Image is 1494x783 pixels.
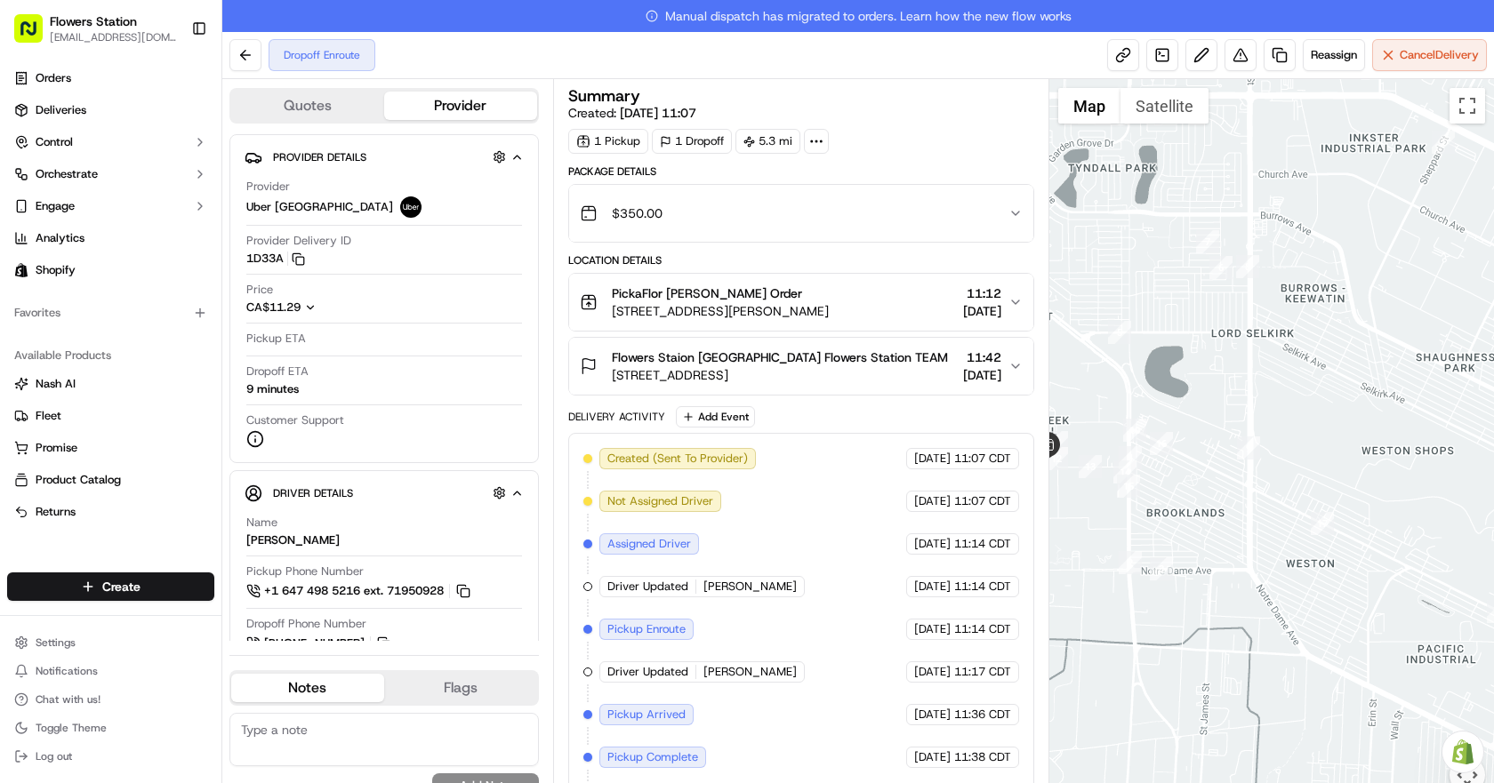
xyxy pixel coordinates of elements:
[7,341,214,370] div: Available Products
[273,486,353,500] span: Driver Details
[36,692,100,707] span: Chat with us!
[7,256,214,284] a: Shopify
[568,410,665,424] div: Delivery Activity
[1119,551,1142,574] div: 2
[1311,512,1334,535] div: 17
[954,536,1011,552] span: 11:14 CDT
[14,440,207,456] a: Promise
[36,102,86,118] span: Deliveries
[914,621,951,637] span: [DATE]
[14,263,28,277] img: Shopify logo
[168,258,285,276] span: API Documentation
[1311,47,1357,63] span: Reassign
[1079,455,1102,478] div: 13
[246,381,299,397] div: 9 minutes
[954,579,1011,595] span: 11:14 CDT
[36,664,98,678] span: Notifications
[7,224,214,252] a: Analytics
[1045,447,1068,470] div: 12
[50,30,177,44] button: [EMAIL_ADDRESS][DOMAIN_NAME]
[7,687,214,712] button: Chat with us!
[7,128,214,156] button: Control
[246,634,394,653] a: [PHONE_NUMBER]
[963,302,1001,320] span: [DATE]
[954,493,1011,509] span: 11:07 CDT
[612,284,802,302] span: PickaFlor [PERSON_NAME] Order
[1123,419,1146,442] div: 10
[963,348,1001,366] span: 11:42
[36,262,76,278] span: Shopify
[246,581,473,601] button: +1 647 498 5216 ext. 71950928
[1108,321,1131,344] div: 5
[7,299,214,327] div: Favorites
[735,129,800,154] div: 5.3 mi
[18,170,50,202] img: 1736555255976-a54dd68f-1ca7-489b-9aae-adbdc363a1c4
[302,175,324,196] button: Start new chat
[703,664,797,680] span: [PERSON_NAME]
[954,621,1011,637] span: 11:14 CDT
[612,366,948,384] span: [STREET_ADDRESS]
[7,402,214,430] button: Fleet
[18,260,32,274] div: 📗
[7,96,214,124] a: Deliveries
[1237,436,1260,459] div: 9
[36,472,121,488] span: Product Catalog
[246,251,305,267] button: 1D33A
[1303,39,1365,71] button: Reassign
[36,198,75,214] span: Engage
[1400,47,1479,63] span: Cancel Delivery
[264,583,444,599] span: +1 647 498 5216 ext. 71950928
[1120,88,1209,124] button: Show satellite imagery
[264,635,365,651] span: [PHONE_NUMBER]
[1119,446,1142,469] div: 4
[246,300,403,316] button: CA$11.29
[246,412,344,428] span: Customer Support
[1150,432,1173,455] div: 16
[7,160,214,188] button: Orchestrate
[954,664,1011,680] span: 11:17 CDT
[14,376,207,392] a: Nash AI
[1432,131,1455,154] div: 1
[46,115,320,133] input: Got a question? Start typing here...
[125,300,215,315] a: Powered byPylon
[7,498,214,526] button: Returns
[36,376,76,392] span: Nash AI
[14,472,207,488] a: Product Catalog
[7,434,214,462] button: Promise
[246,563,364,579] span: Pickup Phone Number
[1117,475,1140,498] div: 15
[914,749,951,765] span: [DATE]
[7,572,214,601] button: Create
[1045,431,1068,454] div: 11
[1372,39,1487,71] button: CancelDelivery
[14,408,207,424] a: Fleet
[914,536,951,552] span: [DATE]
[914,579,951,595] span: [DATE]
[36,230,84,246] span: Analytics
[245,478,524,507] button: Driver Details
[954,707,1011,723] span: 11:36 CDT
[7,744,214,769] button: Log out
[568,104,696,122] span: Created:
[7,192,214,220] button: Engage
[246,616,366,632] span: Dropoff Phone Number
[914,707,951,723] span: [DATE]
[384,92,537,120] button: Provider
[676,406,755,427] button: Add Event
[7,659,214,683] button: Notifications
[607,749,698,765] span: Pickup Complete
[246,300,301,315] span: CA$11.29
[1113,460,1137,483] div: 14
[7,64,214,92] a: Orders
[7,630,214,655] button: Settings
[569,274,1033,331] button: PickaFlor [PERSON_NAME] Order[STREET_ADDRESS][PERSON_NAME]11:12[DATE]
[914,493,951,509] span: [DATE]
[50,12,137,30] button: Flowers Station
[569,338,1033,395] button: Flowers Staion [GEOGRAPHIC_DATA] Flowers Station TEAM[STREET_ADDRESS]11:42[DATE]
[1450,88,1485,124] button: Toggle fullscreen view
[607,493,713,509] span: Not Assigned Driver
[246,179,290,195] span: Provider
[246,331,306,347] span: Pickup ETA
[612,302,829,320] span: [STREET_ADDRESS][PERSON_NAME]
[245,142,524,172] button: Provider Details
